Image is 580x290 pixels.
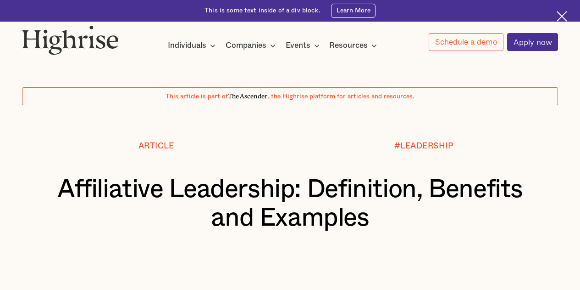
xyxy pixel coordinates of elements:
[429,33,503,51] a: Schedule a demo
[329,40,380,51] div: Resources
[286,40,310,51] div: Events
[168,40,218,51] div: Individuals
[22,25,119,55] img: Highrise logo
[138,142,174,151] div: Article
[168,40,206,51] div: Individuals
[166,93,228,100] span: This article is part of
[286,40,322,51] div: Events
[267,93,414,100] span: , the Highrise platform for articles and resources.
[228,91,267,99] span: The Ascender
[331,4,376,18] a: Learn More
[226,40,266,51] div: Companies
[44,176,536,233] h1: Affiliative Leadership: Definition, Benefits and Examples
[204,6,320,15] div: This is some text inside of a div block.
[226,40,278,51] div: Companies
[329,40,368,51] div: Resources
[557,11,567,22] img: Cross icon
[507,33,558,51] a: Apply now
[394,142,454,151] div: #LEADERSHIP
